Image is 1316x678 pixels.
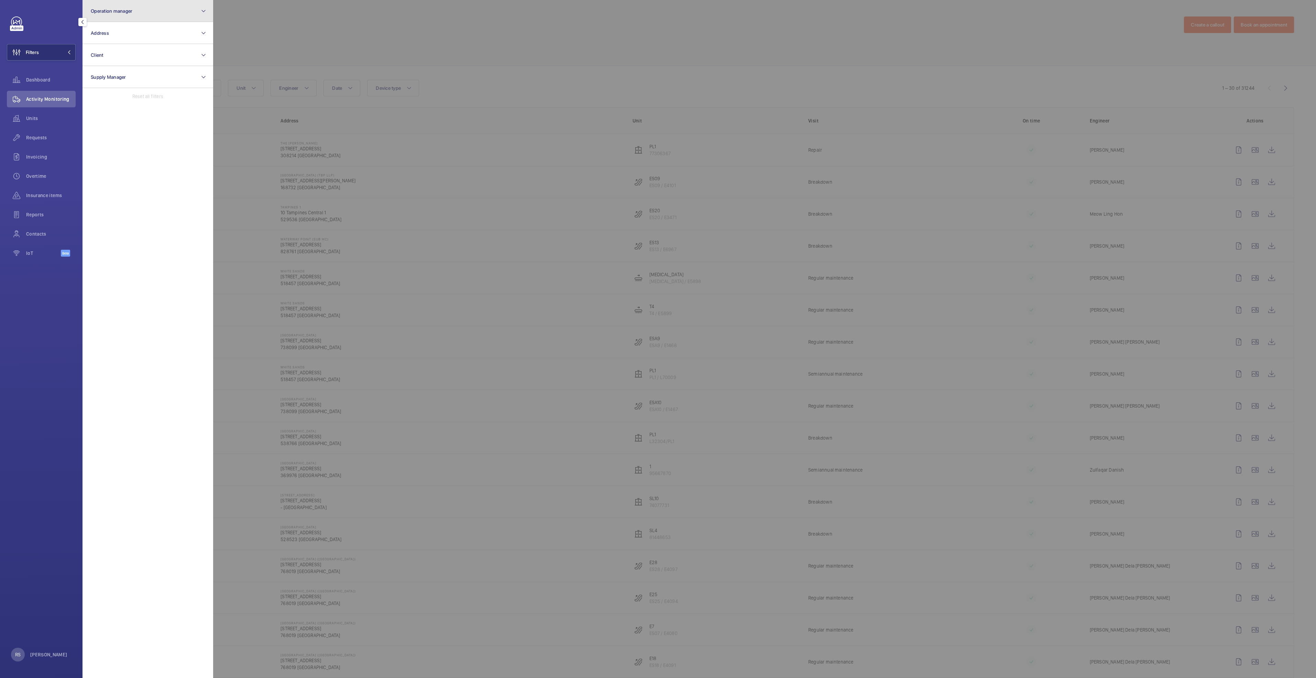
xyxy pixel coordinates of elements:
[26,192,76,199] span: Insurance items
[26,115,76,122] span: Units
[61,250,70,257] span: Beta
[30,651,67,658] p: [PERSON_NAME]
[26,134,76,141] span: Requests
[26,96,76,103] span: Activity Monitoring
[26,230,76,237] span: Contacts
[26,76,76,83] span: Dashboard
[26,153,76,160] span: Invoicing
[26,49,39,56] span: Filters
[26,250,61,257] span: IoT
[15,651,21,658] p: RS
[26,173,76,180] span: Overtime
[7,44,76,61] button: Filters
[26,211,76,218] span: Reports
